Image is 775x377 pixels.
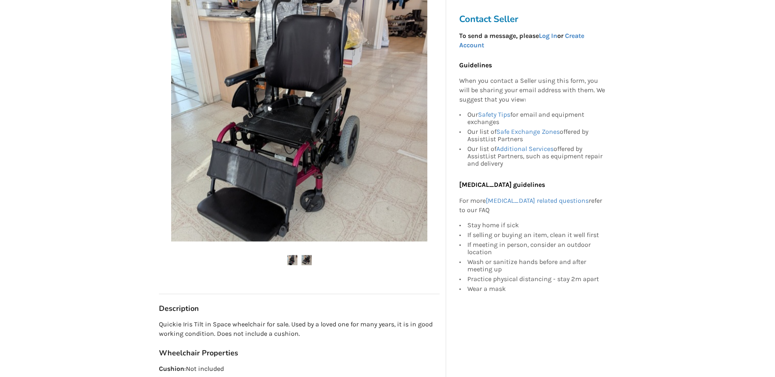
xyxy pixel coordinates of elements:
a: Log In [539,32,557,40]
div: Our list of offered by AssistList Partners [467,127,605,144]
a: [MEDICAL_DATA] related questions [486,197,589,204]
div: Practice physical distancing - stay 2m apart [467,274,605,284]
img: manual tilt wheelchair-wheelchair-mobility-richmond-assistlist-listing [302,255,312,265]
div: Wear a mask [467,284,605,293]
div: If meeting in person, consider an outdoor location [467,240,605,257]
p: For more refer to our FAQ [459,196,605,215]
div: Stay home if sick [467,222,605,230]
a: Safe Exchange Zones [496,128,560,135]
div: Wash or sanitize hands before and after meeting up [467,257,605,274]
strong: Cushion [159,365,184,373]
strong: To send a message, please or [459,32,584,49]
h3: Wheelchair Properties [159,348,440,358]
h3: Contact Seller [459,13,610,25]
a: Safety Tips [478,111,510,118]
p: : Not included [159,364,440,374]
b: Guidelines [459,61,492,69]
a: Additional Services [496,145,554,153]
h3: Description [159,304,440,313]
div: If selling or buying an item, clean it well first [467,230,605,240]
div: Our for email and equipment exchanges [467,111,605,127]
p: When you contact a Seller using this form, you will be sharing your email address with them. We s... [459,77,605,105]
p: Quickie Iris Tilt in Space wheelchair for sale. Used by a loved one for many years, it is in good... [159,320,440,339]
b: [MEDICAL_DATA] guidelines [459,181,545,188]
img: manual tilt wheelchair-wheelchair-mobility-richmond-assistlist-listing [287,255,297,265]
div: Our list of offered by AssistList Partners, such as equipment repair and delivery [467,144,605,167]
